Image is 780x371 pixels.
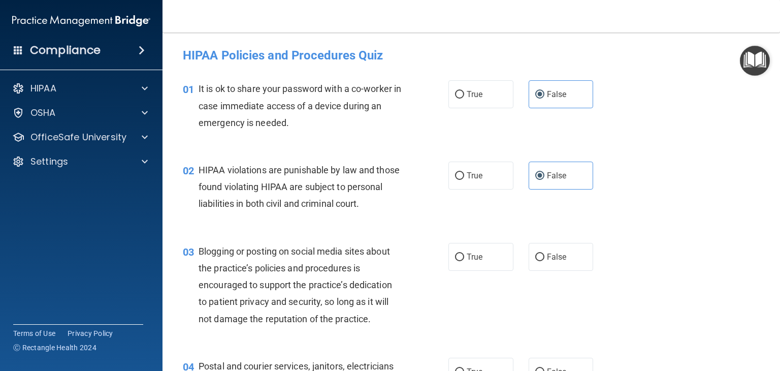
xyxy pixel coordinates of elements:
[199,83,401,128] span: It is ok to share your password with a co-worker in case immediate access of a device during an e...
[12,107,148,119] a: OSHA
[30,107,56,119] p: OSHA
[30,156,68,168] p: Settings
[12,156,148,168] a: Settings
[183,49,760,62] h4: HIPAA Policies and Procedures Quiz
[30,82,56,95] p: HIPAA
[199,246,392,324] span: Blogging or posting on social media sites about the practice’s policies and procedures is encoura...
[30,43,101,57] h4: Compliance
[12,131,148,143] a: OfficeSafe University
[535,254,544,261] input: False
[13,328,55,338] a: Terms of Use
[30,131,126,143] p: OfficeSafe University
[68,328,113,338] a: Privacy Policy
[13,343,96,353] span: Ⓒ Rectangle Health 2024
[547,89,567,99] span: False
[467,89,482,99] span: True
[12,82,148,95] a: HIPAA
[455,254,464,261] input: True
[547,252,567,262] span: False
[740,46,770,76] button: Open Resource Center
[199,165,400,209] span: HIPAA violations are punishable by law and those found violating HIPAA are subject to personal li...
[547,171,567,180] span: False
[467,171,482,180] span: True
[183,83,194,96] span: 01
[467,252,482,262] span: True
[535,91,544,99] input: False
[455,172,464,180] input: True
[12,11,150,31] img: PMB logo
[183,246,194,258] span: 03
[535,172,544,180] input: False
[183,165,194,177] span: 02
[455,91,464,99] input: True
